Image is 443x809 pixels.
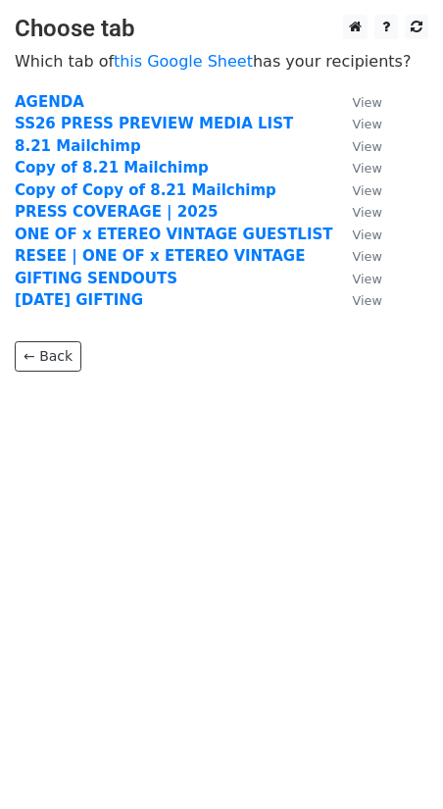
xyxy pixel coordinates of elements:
[15,137,141,155] a: 8.21 Mailchimp
[353,249,382,264] small: View
[15,51,428,72] p: Which tab of has your recipients?
[353,293,382,308] small: View
[15,181,276,199] a: Copy of Copy of 8.21 Mailchimp
[333,203,382,221] a: View
[15,203,219,221] a: PRESS COVERAGE | 2025
[15,115,293,132] a: SS26 PRESS PREVIEW MEDIA LIST
[15,93,84,111] a: AGENDA
[15,247,305,265] a: RESEE | ONE OF x ETEREO VINTAGE
[15,226,333,243] a: ONE OF x ETEREO VINTAGE GUESTLIST
[353,161,382,176] small: View
[15,341,81,372] a: ← Back
[333,226,382,243] a: View
[333,270,382,287] a: View
[15,291,143,309] a: [DATE] GIFTING
[353,183,382,198] small: View
[333,291,382,309] a: View
[15,159,209,177] a: Copy of 8.21 Mailchimp
[15,270,177,287] a: GIFTING SENDOUTS
[333,159,382,177] a: View
[353,117,382,131] small: View
[114,52,253,71] a: this Google Sheet
[353,95,382,110] small: View
[333,93,382,111] a: View
[353,272,382,286] small: View
[353,139,382,154] small: View
[333,115,382,132] a: View
[333,181,382,199] a: View
[333,247,382,265] a: View
[15,15,428,43] h3: Choose tab
[333,137,382,155] a: View
[353,228,382,242] small: View
[353,205,382,220] small: View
